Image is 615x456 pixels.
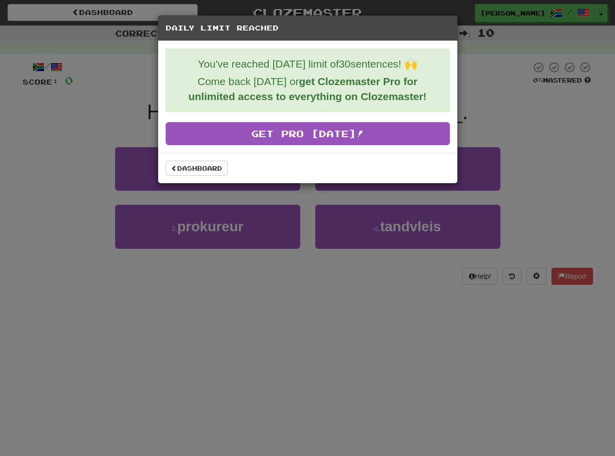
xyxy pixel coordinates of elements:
[166,161,228,176] a: Dashboard
[166,122,450,145] a: Get Pro [DATE]!
[174,57,442,72] p: You've reached [DATE] limit of 30 sentences! 🙌
[188,76,426,102] strong: get Clozemaster Pro for unlimited access to everything on Clozemaster!
[174,74,442,104] p: Come back [DATE] or
[166,23,450,33] h5: Daily Limit Reached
